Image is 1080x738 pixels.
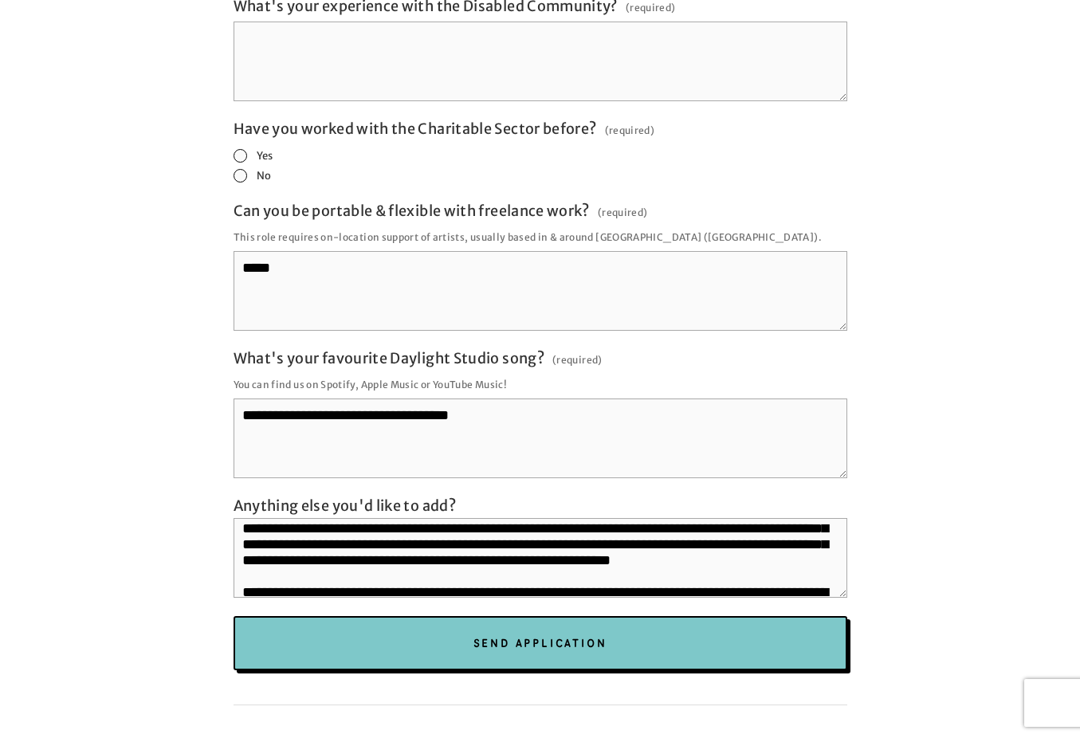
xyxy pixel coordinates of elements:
p: This role requires on-location support of artists, usually based in & around [GEOGRAPHIC_DATA] ([... [234,226,847,248]
span: (required) [598,202,648,223]
span: Anything else you'd like to add? [234,497,457,515]
button: Send ApplicationSend Application [234,616,847,670]
span: Have you worked with the Charitable Sector before? [234,120,597,138]
span: (required) [605,120,655,141]
p: You can find us on Spotify, Apple Music or YouTube Music! [234,374,847,395]
span: What's your favourite Daylight Studio song? [234,349,544,367]
span: (required) [552,349,603,371]
span: Can you be portable & flexible with freelance work? [234,202,590,220]
span: Yes [257,149,273,163]
span: No [257,169,272,183]
span: Send Application [473,635,607,650]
